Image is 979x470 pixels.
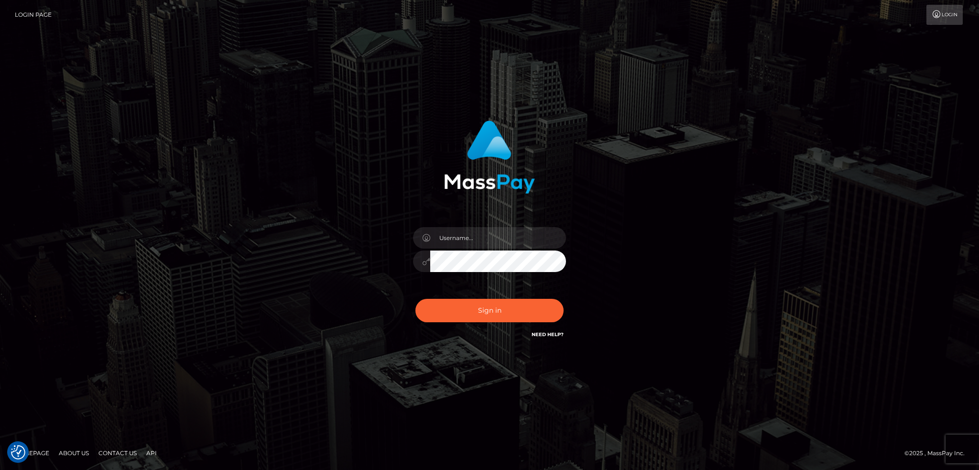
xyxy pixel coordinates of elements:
[904,448,972,459] div: © 2025 , MassPay Inc.
[532,331,564,338] a: Need Help?
[142,446,161,460] a: API
[415,299,564,322] button: Sign in
[11,446,53,460] a: Homepage
[95,446,141,460] a: Contact Us
[926,5,963,25] a: Login
[430,227,566,249] input: Username...
[444,120,535,194] img: MassPay Login
[15,5,52,25] a: Login Page
[11,445,25,459] button: Consent Preferences
[11,445,25,459] img: Revisit consent button
[55,446,93,460] a: About Us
